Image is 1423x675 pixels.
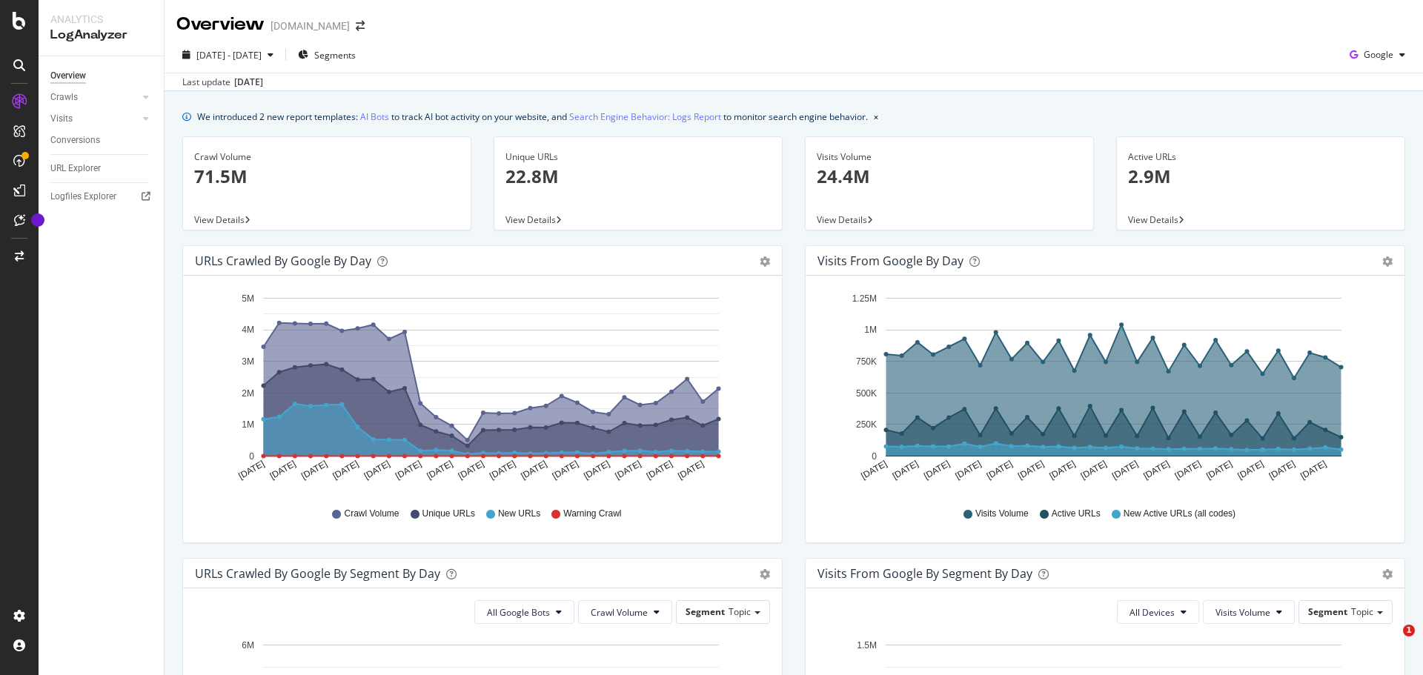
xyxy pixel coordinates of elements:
div: Overview [176,12,265,37]
text: 4M [242,325,254,336]
div: gear [760,256,770,267]
div: Unique URLs [505,150,771,164]
text: [DATE] [1173,459,1203,482]
p: 71.5M [194,164,460,189]
a: Visits [50,111,139,127]
div: info banner [182,109,1405,124]
div: LogAnalyzer [50,27,152,44]
div: Visits from Google By Segment By Day [817,566,1032,581]
text: 0 [872,451,877,462]
text: 1M [242,419,254,430]
button: Google [1344,43,1411,67]
text: [DATE] [1298,459,1328,482]
text: [DATE] [1204,459,1234,482]
button: All Google Bots [474,600,574,624]
svg: A chart. [195,287,765,493]
text: [DATE] [1110,459,1140,482]
text: [DATE] [614,459,643,482]
text: 750K [856,356,877,367]
p: 24.4M [817,164,1082,189]
text: [DATE] [331,459,360,482]
button: close banner [870,106,882,127]
text: [DATE] [457,459,486,482]
span: Segment [686,605,725,618]
span: Google [1364,48,1393,61]
span: Segment [1308,605,1347,618]
span: All Devices [1130,606,1175,619]
text: 5M [242,293,254,304]
div: Visits [50,111,73,127]
div: Last update [182,76,263,89]
span: View Details [817,213,867,226]
text: [DATE] [519,459,548,482]
p: 2.9M [1128,164,1393,189]
text: [DATE] [551,459,580,482]
div: Visits Volume [817,150,1082,164]
text: [DATE] [1267,459,1297,482]
span: 1 [1403,625,1415,636]
button: Visits Volume [1203,600,1295,624]
div: Crawls [50,90,78,105]
iframe: Intercom live chat [1373,625,1408,660]
div: Analytics [50,12,152,27]
div: gear [1382,569,1393,579]
text: [DATE] [1236,459,1266,482]
span: Crawl Volume [344,508,399,520]
div: Tooltip anchor [31,213,44,227]
div: Visits from Google by day [817,253,963,268]
div: [DOMAIN_NAME] [271,19,350,33]
span: Warning Crawl [563,508,621,520]
div: arrow-right-arrow-left [356,21,365,31]
span: Topic [729,605,751,618]
a: AI Bots [360,109,389,124]
text: 3M [242,356,254,367]
text: [DATE] [645,459,674,482]
text: [DATE] [394,459,423,482]
div: URLs Crawled by Google By Segment By Day [195,566,440,581]
text: 1.25M [852,293,877,304]
a: Search Engine Behavior: Logs Report [569,109,721,124]
div: Conversions [50,133,100,148]
text: 250K [856,419,877,430]
div: Overview [50,68,86,84]
text: 6M [242,640,254,651]
span: New Active URLs (all codes) [1124,508,1235,520]
a: Conversions [50,133,153,148]
a: Overview [50,68,153,84]
text: [DATE] [676,459,706,482]
text: [DATE] [1016,459,1046,482]
span: Visits Volume [1215,606,1270,619]
button: Crawl Volume [578,600,672,624]
text: 1M [864,325,877,336]
text: 0 [249,451,254,462]
text: [DATE] [1141,459,1171,482]
span: Active URLs [1052,508,1101,520]
text: 2M [242,388,254,399]
a: URL Explorer [50,161,153,176]
div: URL Explorer [50,161,101,176]
text: [DATE] [1079,459,1109,482]
text: [DATE] [985,459,1015,482]
text: [DATE] [425,459,454,482]
text: [DATE] [891,459,921,482]
p: 22.8M [505,164,771,189]
span: View Details [505,213,556,226]
text: [DATE] [1047,459,1077,482]
text: [DATE] [362,459,392,482]
div: gear [1382,256,1393,267]
span: Topic [1351,605,1373,618]
svg: A chart. [817,287,1387,493]
span: Unique URLs [422,508,475,520]
div: Logfiles Explorer [50,189,116,205]
span: Segments [314,49,356,61]
text: [DATE] [582,459,611,482]
a: Crawls [50,90,139,105]
text: [DATE] [299,459,329,482]
text: [DATE] [953,459,983,482]
span: Crawl Volume [591,606,648,619]
span: View Details [194,213,245,226]
span: Visits Volume [975,508,1029,520]
div: gear [760,569,770,579]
